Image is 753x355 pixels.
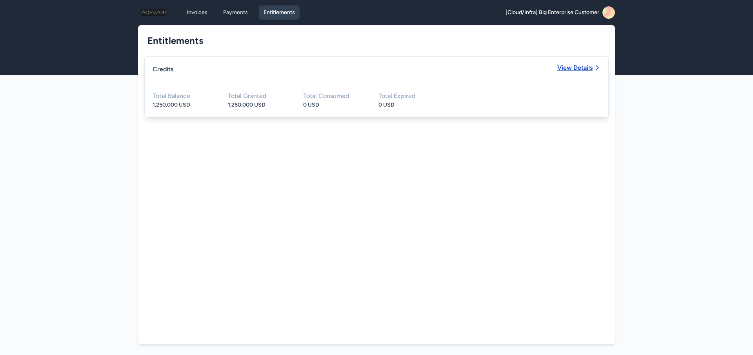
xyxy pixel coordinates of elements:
[182,5,212,20] a: Invoices
[378,93,441,99] div: Total Expired
[147,34,599,47] h1: Entitlements
[153,101,215,109] div: 1,250,000 USD
[218,5,253,20] a: Payments
[557,65,593,71] span: View Details
[228,101,291,109] div: 1,250,000 USD
[259,5,300,20] a: Entitlements
[303,101,366,109] div: 0 USD
[228,93,291,99] div: Total Granted
[378,101,441,109] div: 0 USD
[506,6,615,19] a: [Cloud/Infra] Big Enterprise Customer
[153,65,173,82] div: Credits
[141,6,166,19] img: logo_1755190119.png
[506,9,599,16] span: [Cloud/Infra] Big Enterprise Customer
[153,93,215,99] div: Total Balance
[557,65,600,71] a: View Details
[303,93,366,99] div: Total Consumed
